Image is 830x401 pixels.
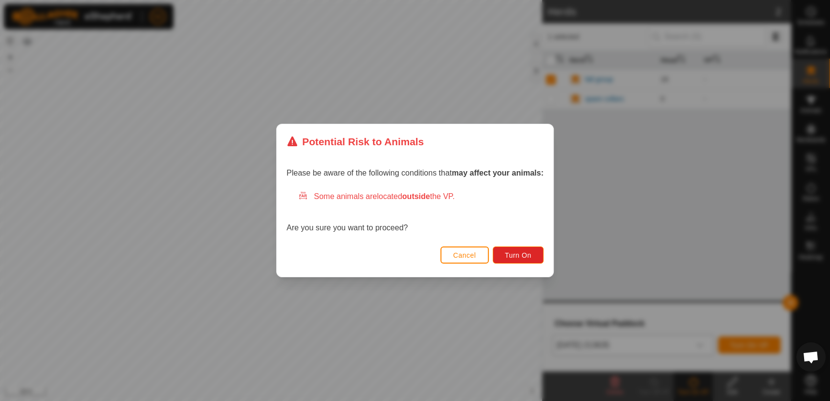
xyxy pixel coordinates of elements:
div: Open chat [796,342,826,372]
div: Potential Risk to Animals [286,134,424,149]
div: Are you sure you want to proceed? [286,191,544,234]
span: located the VP. [377,192,455,200]
button: Turn On [493,246,544,264]
button: Cancel [440,246,489,264]
span: Turn On [505,251,531,259]
div: Some animals are [298,191,544,202]
strong: may affect your animals: [452,169,544,177]
span: Cancel [453,251,476,259]
strong: outside [402,192,430,200]
span: Please be aware of the following conditions that [286,169,544,177]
